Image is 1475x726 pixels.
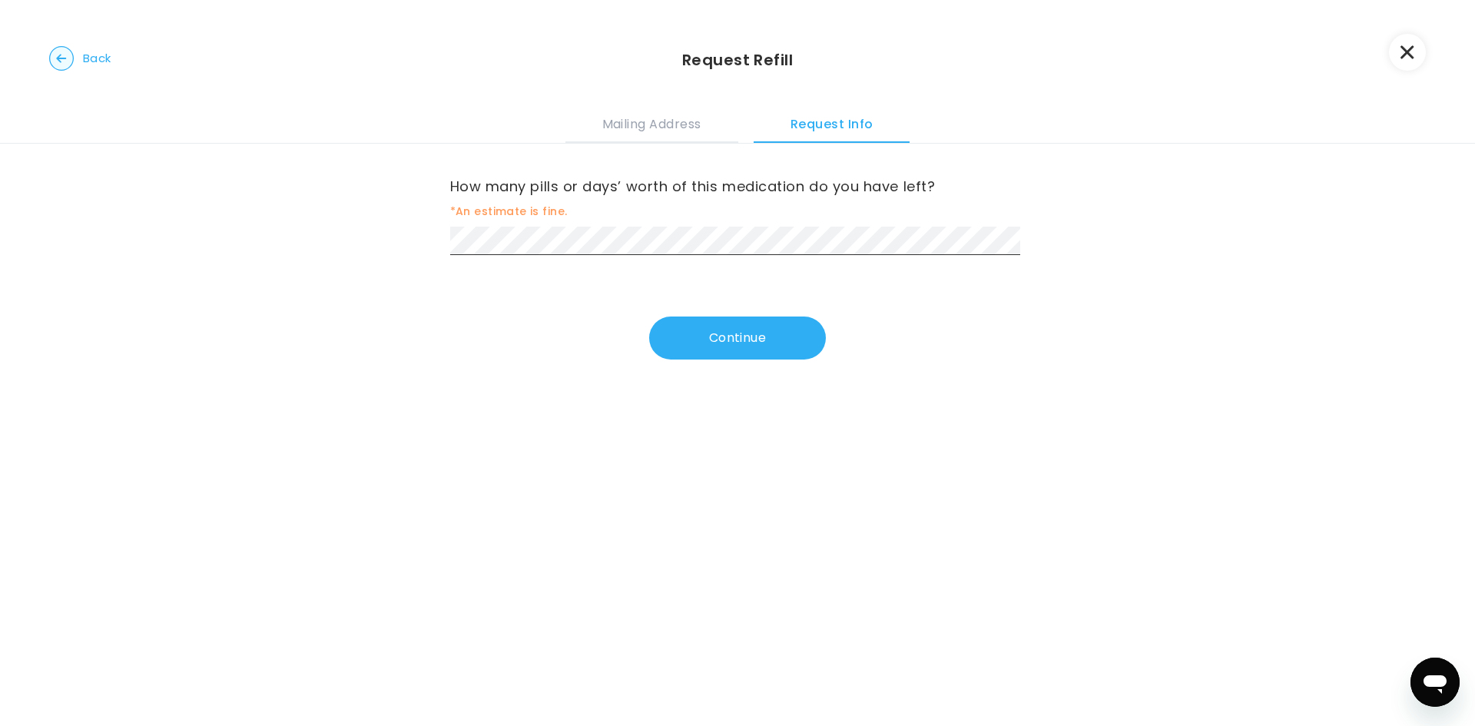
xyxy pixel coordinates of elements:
button: Continue [649,317,826,360]
span: Back [83,48,111,69]
button: Request Info [754,101,910,143]
label: How many pills or days’ worth of this medication do you have left? [450,174,1026,199]
button: Back [49,46,111,71]
button: Mailing Address [565,101,738,143]
iframe: Button to launch messaging window [1410,658,1460,707]
span: *An estimate is fine. [450,202,1026,220]
input: MEDICATION_PILLS_DAYS_LEFT [450,227,1021,255]
h3: Request Refill [682,49,794,71]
